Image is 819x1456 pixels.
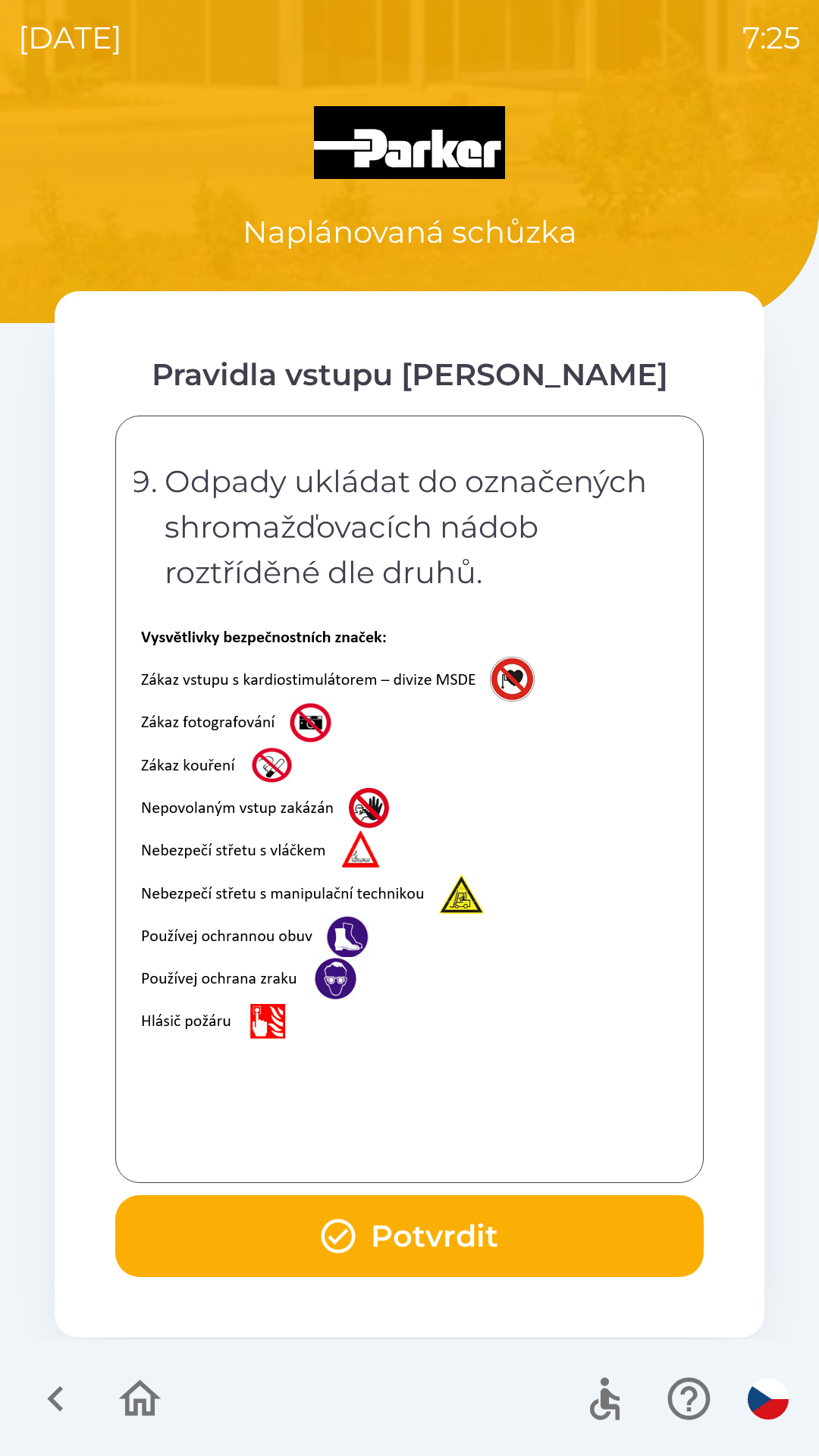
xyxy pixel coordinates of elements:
[134,626,565,1046] img: zCDwY4lUhyYAAAAASUVORK5CYII=
[165,459,664,595] p: Odpady ukládat do označených shromažďovacích nádob roztříděné dle druhů.
[115,1195,704,1277] button: Potvrdit
[55,106,764,179] img: Logo
[748,1379,789,1420] img: cs flag
[742,15,801,61] p: 7:25
[243,209,577,255] p: Naplánovaná schůzka
[18,15,122,61] p: [DATE]
[115,352,704,397] div: Pravidla vstupu [PERSON_NAME]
